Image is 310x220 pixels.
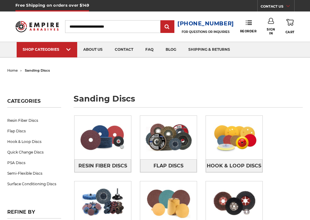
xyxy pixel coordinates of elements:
[240,20,257,33] a: Reorder
[7,126,61,136] a: Flap Discs
[240,29,257,33] span: Reorder
[7,147,61,157] a: Quick Change Discs
[140,118,197,157] img: Flap Discs
[109,42,139,57] a: contact
[182,42,236,57] a: shipping & returns
[285,30,295,34] span: Cart
[78,161,127,171] span: Resin Fiber Discs
[153,161,183,171] span: Flap Discs
[7,68,18,73] a: home
[74,159,131,172] a: Resin Fiber Discs
[25,68,50,73] span: sanding discs
[161,21,173,33] input: Submit
[7,168,61,179] a: Semi-Flexible Discs
[15,18,58,35] img: Empire Abrasives
[177,19,234,28] a: [PHONE_NUMBER]
[74,95,303,108] h1: sanding discs
[207,161,261,171] span: Hook & Loop Discs
[261,3,294,11] a: CONTACT US
[7,209,61,218] h5: Refine by
[74,118,131,157] img: Resin Fiber Discs
[160,42,182,57] a: blog
[23,47,71,52] div: SHOP CATEGORIES
[7,157,61,168] a: PSA Discs
[206,159,262,172] a: Hook & Loop Discs
[139,42,160,57] a: faq
[7,98,61,108] h5: Categories
[285,18,295,35] a: Cart
[177,30,234,34] p: FOR QUESTIONS OR INQUIRIES
[206,118,262,157] img: Hook & Loop Discs
[140,159,197,172] a: Flap Discs
[7,115,61,126] a: Resin Fiber Discs
[7,136,61,147] a: Hook & Loop Discs
[265,27,277,35] span: Sign In
[77,42,109,57] a: about us
[7,179,61,189] a: Surface Conditioning Discs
